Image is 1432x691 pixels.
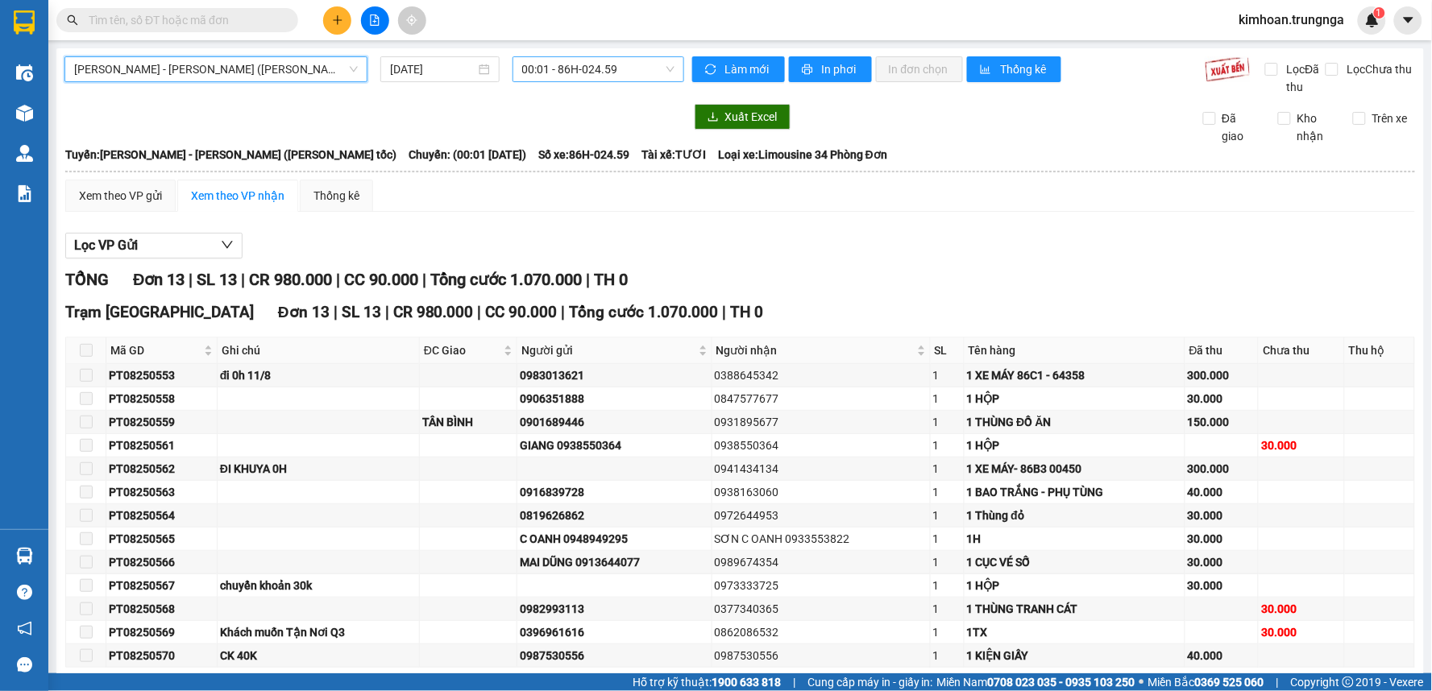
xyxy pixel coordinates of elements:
div: SƠN C OANH 0933553822 [715,530,928,548]
div: 1H [967,530,1182,548]
span: Chuyến: (00:01 [DATE]) [409,146,526,163]
span: CR 980.000 [393,303,474,321]
div: 1 KIỆN GIẤY [967,647,1182,664]
div: 0983013621 [520,366,709,384]
span: down [221,238,234,251]
span: Kho nhận [1291,110,1341,145]
span: Mã GD [110,341,201,359]
button: printerIn phơi [789,56,872,82]
span: SL 13 [197,270,237,289]
div: 1 CỤC VÉ SỐ [967,553,1182,571]
th: Thu hộ [1345,337,1415,364]
span: | [334,303,338,321]
span: TH 0 [594,270,628,289]
span: Đơn 13 [278,303,330,321]
div: 1 Thùng đỏ [967,507,1182,524]
div: 40.000 [1188,647,1256,664]
span: | [385,303,389,321]
td: PT08250562 [106,457,218,481]
span: SL 13 [342,303,381,321]
div: 0987530556 [715,647,928,664]
input: Tìm tên, số ĐT hoặc mã đơn [89,11,279,29]
span: 1 [1376,7,1382,19]
strong: 0708 023 035 - 0935 103 250 [988,676,1135,689]
button: Lọc VP Gửi [65,233,243,259]
td: PT08250567 [106,574,218,598]
div: 30.000 [1261,600,1342,618]
span: CC 90.000 [344,270,418,289]
span: | [478,303,482,321]
div: 1 HỘP [967,577,1182,594]
div: 0396961616 [520,623,709,641]
span: file-add [369,14,380,26]
img: solution-icon [16,185,33,202]
span: Lọc Đã thu [1280,60,1326,96]
td: PT08250569 [106,621,218,644]
span: 00:01 - 86H-024.59 [522,57,674,81]
span: Đã giao [1216,110,1266,145]
button: file-add [361,6,389,35]
div: Xem theo VP gửi [79,187,162,205]
span: Đơn 13 [133,270,185,289]
span: Hỗ trợ kỹ thuật: [633,673,781,691]
td: PT08250568 [106,598,218,621]
div: PT08250563 [109,483,214,501]
div: PT08250553 [109,366,214,384]
div: 30.000 [1188,553,1256,571]
span: Lọc VP Gửi [74,235,138,255]
input: 11/08/2025 [390,60,475,78]
div: CK 40K [220,647,417,664]
td: PT08250566 [106,551,218,574]
span: Phan Thiết - Hồ Chí Minh (Cao tốc) [74,57,358,81]
span: | [1276,673,1279,691]
div: Khách muốn Tận Nơi Q3 [220,623,417,641]
div: PT08250565 [109,530,214,548]
span: TH 0 [731,303,764,321]
span: Tổng cước 1.070.000 [570,303,719,321]
div: 1 THÙNG TRANH CÁT [967,600,1182,618]
div: 0938163060 [715,483,928,501]
span: Xuất Excel [725,108,778,126]
div: 0941434134 [715,460,928,478]
div: 0819626862 [520,507,709,524]
td: PT08250558 [106,387,218,411]
b: Tuyến: [PERSON_NAME] - [PERSON_NAME] ([PERSON_NAME] tốc) [65,148,396,161]
div: PT08250561 [109,437,214,454]
div: 1 [933,647,961,664]
span: aim [406,14,417,26]
div: PT08250559 [109,413,214,431]
div: PT08250568 [109,600,214,618]
div: 1 BAO TRẮNG - PHỤ TÙNG [967,483,1182,501]
div: 0847577677 [715,390,928,408]
div: 1 [933,390,961,408]
div: 30.000 [1261,437,1342,454]
button: syncLàm mới [692,56,785,82]
span: download [708,111,719,124]
img: warehouse-icon [16,548,33,565]
th: Ghi chú [218,337,420,364]
div: 30.000 [1261,623,1342,641]
div: đi 0h 11/8 [220,366,417,384]
div: 1 [933,483,961,501]
div: 0931895677 [715,413,928,431]
div: 1 [933,530,961,548]
div: 30.000 [1188,577,1256,594]
span: caret-down [1401,13,1416,27]
span: notification [17,621,32,636]
div: ĐI KHUYA 0H [220,460,417,478]
td: PT08250564 [106,504,218,528]
span: message [17,657,32,672]
span: question-circle [17,585,32,600]
span: | [422,270,426,289]
button: bar-chartThống kê [967,56,1061,82]
span: ĐC Giao [424,341,500,359]
div: 0987530556 [520,647,709,664]
div: 1 [933,413,961,431]
button: downloadXuất Excel [695,104,791,130]
span: Trạm [GEOGRAPHIC_DATA] [65,303,254,321]
span: Thống kê [1000,60,1048,78]
div: 300.000 [1188,366,1256,384]
div: 1 [933,460,961,478]
div: MAI DŨNG 0913644077 [520,553,709,571]
span: bar-chart [980,64,994,77]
